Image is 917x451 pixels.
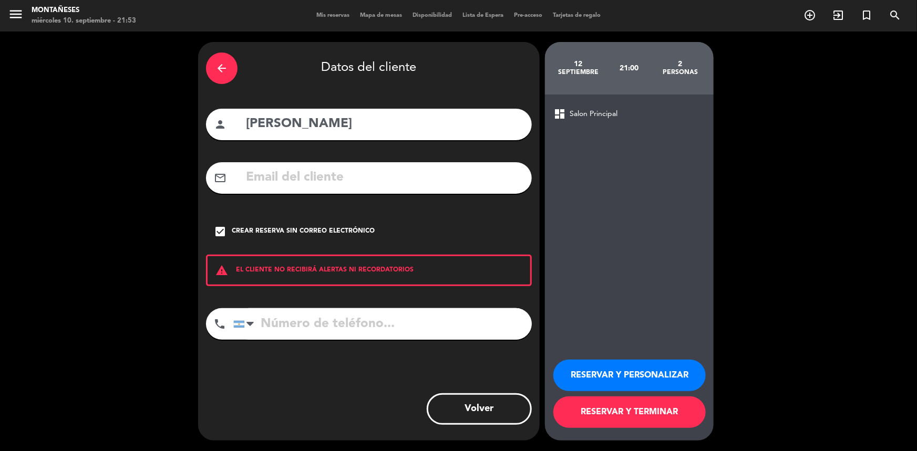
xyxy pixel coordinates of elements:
i: search [889,9,901,22]
div: 21:00 [604,50,655,87]
div: 12 [553,60,604,68]
button: menu [8,6,24,26]
span: Mis reservas [311,13,355,18]
input: Email del cliente [245,167,524,188]
div: EL CLIENTE NO RECIBIRÁ ALERTAS NI RECORDATORIOS [206,255,532,286]
i: exit_to_app [832,9,844,22]
span: dashboard [553,108,566,120]
span: Disponibilidad [407,13,457,18]
span: Salon Principal [570,108,617,120]
div: Argentina: +54 [234,309,258,339]
button: Volver [427,393,532,425]
i: arrow_back [215,62,228,75]
span: Tarjetas de regalo [548,13,606,18]
i: mail_outline [214,172,226,184]
i: warning [208,264,236,277]
div: Datos del cliente [206,50,532,87]
span: Mapa de mesas [355,13,407,18]
i: add_circle_outline [803,9,816,22]
button: RESERVAR Y PERSONALIZAR [553,360,706,391]
div: Montañeses [32,5,136,16]
i: turned_in_not [860,9,873,22]
div: miércoles 10. septiembre - 21:53 [32,16,136,26]
i: person [214,118,226,131]
i: phone [213,318,226,330]
input: Número de teléfono... [233,308,532,340]
div: Crear reserva sin correo electrónico [232,226,375,237]
div: septiembre [553,68,604,77]
span: Pre-acceso [509,13,548,18]
span: Lista de Espera [457,13,509,18]
button: RESERVAR Y TERMINAR [553,396,706,428]
div: 2 [655,60,706,68]
i: menu [8,6,24,22]
input: Nombre del cliente [245,113,524,135]
i: check_box [214,225,226,238]
div: personas [655,68,706,77]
